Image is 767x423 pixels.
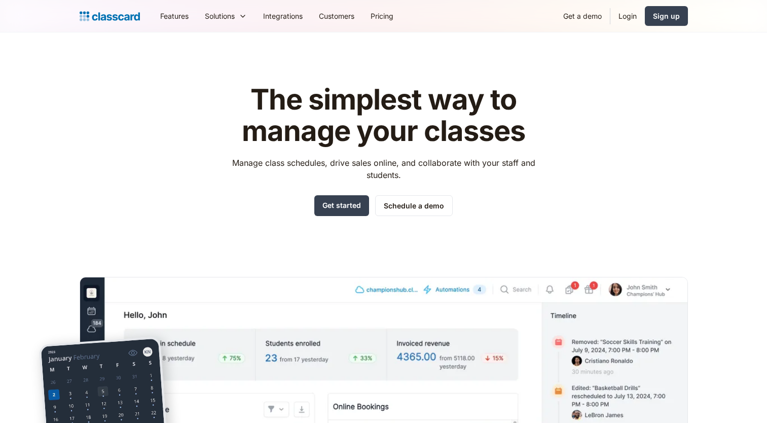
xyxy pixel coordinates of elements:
a: Schedule a demo [375,195,453,216]
a: Integrations [255,5,311,27]
a: Login [610,5,645,27]
p: Manage class schedules, drive sales online, and collaborate with your staff and students. [223,157,544,181]
div: Solutions [205,11,235,21]
a: Get started [314,195,369,216]
a: Sign up [645,6,688,26]
a: home [80,9,140,23]
a: Features [152,5,197,27]
div: Solutions [197,5,255,27]
a: Pricing [362,5,401,27]
div: Sign up [653,11,680,21]
a: Get a demo [555,5,610,27]
a: Customers [311,5,362,27]
h1: The simplest way to manage your classes [223,84,544,147]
